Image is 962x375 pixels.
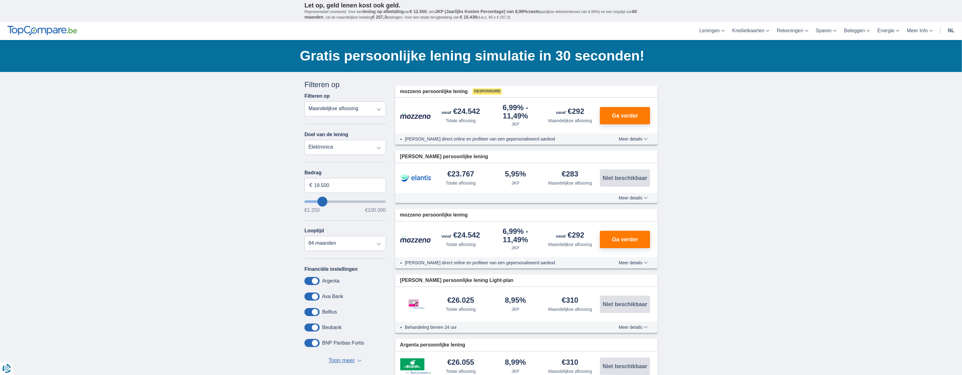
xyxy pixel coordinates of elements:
[612,237,638,242] span: Ga verder
[556,108,584,116] div: €292
[400,293,431,315] img: product.pl.alt Leemans Kredieten
[304,9,637,20] span: 60 maanden
[603,175,647,181] span: Niet beschikbaar
[529,9,540,14] span: vaste
[400,277,514,284] span: [PERSON_NAME] persoonlijke lening Light-plan
[322,325,342,330] label: Beobank
[410,9,427,14] span: € 12.500
[447,359,474,367] div: €26.055
[600,231,650,248] button: Ga verder
[773,22,812,40] a: Rekeningen
[400,170,431,186] img: product.pl.alt Elantis
[505,359,526,367] div: 8,99%
[491,104,540,120] div: 6,99%
[400,236,431,243] img: product.pl.alt Mozzeno
[812,22,841,40] a: Sparen
[329,357,355,365] span: Toon meer
[304,9,658,20] p: Representatief voorbeeld: Voor een van , een ( jaarlijkse debetrentevoet van 8,99%) en een loopti...
[696,22,728,40] a: Leningen
[600,107,650,124] button: Ga verder
[365,208,386,213] span: €100.000
[614,136,653,141] button: Meer details
[441,231,480,240] div: €24.542
[322,309,337,315] label: Belfius
[304,79,386,90] div: Filteren op
[562,170,578,179] div: €283
[600,296,650,313] button: Niet beschikbaar
[491,228,540,243] div: 6,99%
[511,245,519,251] div: JKP
[357,359,362,362] span: ▼
[619,196,648,200] span: Meer details
[405,136,596,142] li: [PERSON_NAME] direct online en profiteer van een gepersonaliseerd aanbod
[603,364,647,369] span: Niet beschikbaar
[548,118,592,124] div: Maandelijkse aflossing
[600,169,650,187] button: Niet beschikbaar
[548,368,592,374] div: Maandelijkse aflossing
[7,26,77,36] img: TopCompare
[460,15,477,20] span: € 15.438
[548,241,592,248] div: Maandelijkse aflossing
[556,231,584,240] div: €292
[327,356,364,365] button: Toon meer ▼
[511,180,519,186] div: JKP
[435,9,528,14] span: JKP (Jaarlijks Kosten Percentage) van 8,99%
[300,46,658,65] h1: Gratis persoonlijke lening simulatie in 30 seconden!
[446,368,476,374] div: Totale aflossing
[619,261,648,265] span: Meer details
[619,325,648,329] span: Meer details
[903,22,937,40] a: Meer Info
[322,278,339,284] label: Argenta
[446,118,476,124] div: Totale aflossing
[304,228,324,234] label: Looptijd
[511,368,519,374] div: JKP
[400,358,431,374] img: product.pl.alt Argenta
[619,137,648,141] span: Meer details
[363,9,404,14] span: lening op afbetaling
[405,260,596,266] li: [PERSON_NAME] direct online en profiteer van een gepersonaliseerd aanbod
[446,180,476,186] div: Totale aflossing
[441,108,480,116] div: €24.542
[562,297,578,305] div: €310
[614,325,653,330] button: Meer details
[728,22,773,40] a: Kredietkaarten
[400,153,488,160] span: [PERSON_NAME] persoonlijke lening
[447,297,474,305] div: €26.025
[304,208,320,213] span: €1.250
[304,200,386,203] input: wantToBorrow
[614,260,653,265] button: Meer details
[614,195,653,200] button: Meer details
[603,301,647,307] span: Niet beschikbaar
[309,182,312,189] span: €
[473,88,502,95] span: Gesponsord
[944,22,958,40] a: nl
[505,170,526,179] div: 5,95%
[400,212,468,219] span: mozzeno persoonlijke lening
[304,93,330,99] label: Filteren op
[511,121,519,127] div: JKP
[400,342,466,349] span: Argenta persoonlijke lening
[304,170,386,176] label: Bedrag
[612,113,638,118] span: Ga verder
[304,132,348,137] label: Doel van de lening
[400,88,468,95] span: mozzeno persoonlijke lening
[548,180,592,186] div: Maandelijkse aflossing
[840,22,874,40] a: Beleggen
[322,340,364,346] label: BNP Paribas Fortis
[874,22,903,40] a: Energie
[505,297,526,305] div: 8,95%
[447,170,474,179] div: €23.767
[304,266,358,272] label: Financiële instellingen
[600,358,650,375] button: Niet beschikbaar
[446,241,476,248] div: Totale aflossing
[446,306,476,312] div: Totale aflossing
[562,359,578,367] div: €310
[372,15,387,20] span: € 257,3
[322,294,343,299] label: Axa Bank
[511,306,519,312] div: JKP
[548,306,592,312] div: Maandelijkse aflossing
[304,2,658,9] p: Let op, geld lenen kost ook geld.
[405,324,596,330] li: Behandeling binnen 24 uur
[400,112,431,119] img: product.pl.alt Mozzeno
